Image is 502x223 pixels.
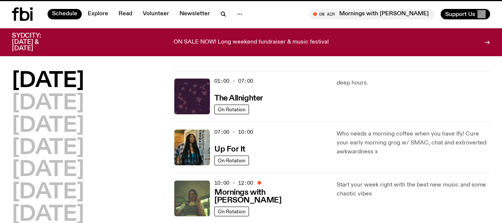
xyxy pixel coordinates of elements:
span: 07:00 - 10:00 [214,128,253,136]
a: Explore [83,9,113,19]
a: Newsletter [175,9,214,19]
p: ON SALE NOW! Long weekend fundraiser & music festival [174,39,329,46]
span: On Rotation [218,106,246,112]
a: The Allnighter [214,93,263,102]
h3: SYDCITY: [DATE] & [DATE] [12,33,59,52]
a: On Rotation [214,207,249,216]
a: On Rotation [214,105,249,114]
a: Up For It [214,144,245,153]
img: Jim Kretschmer in a really cute outfit with cute braids, standing on a train holding up a peace s... [174,181,210,216]
button: [DATE] [12,160,84,181]
h3: The Allnighter [214,95,263,102]
span: Support Us [445,11,475,17]
button: [DATE] [12,182,84,203]
p: Start your week right with the best new music and some chaotic vibes [337,181,490,198]
a: Read [114,9,137,19]
span: On Rotation [218,208,246,214]
a: On Rotation [214,156,249,165]
button: [DATE] [12,115,84,136]
h3: Up For It [214,146,245,153]
span: On Rotation [218,157,246,163]
span: 10:00 - 12:00 [214,179,253,187]
button: [DATE] [12,93,84,114]
p: deep hours. [337,79,490,87]
h3: Mornings with [PERSON_NAME] [214,189,328,204]
p: Who needs a morning coffee when you have Ify! Cure your early morning grog w/ SMAC, chat and extr... [337,130,490,156]
a: Schedule [48,9,82,19]
button: Support Us [441,9,490,19]
a: Mornings with [PERSON_NAME] [214,187,328,204]
a: Volunteer [138,9,174,19]
button: [DATE] [12,71,84,92]
span: 01:00 - 07:00 [214,77,253,85]
button: [DATE] [12,138,84,159]
img: Ify - a Brown Skin girl with black braided twists, looking up to the side with her tongue stickin... [174,130,210,165]
button: On AirMornings with [PERSON_NAME] [310,9,435,19]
